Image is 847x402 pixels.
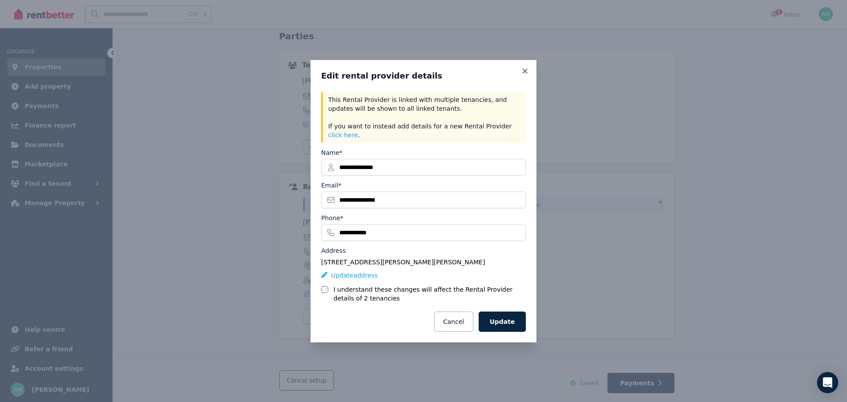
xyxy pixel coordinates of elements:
[321,148,342,157] label: Name*
[321,259,485,266] span: [STREET_ADDRESS][PERSON_NAME][PERSON_NAME]
[328,95,521,139] p: This Rental Provider is linked with multiple tenancies, and updates will be shown to all linked t...
[328,131,358,139] button: click here
[321,71,526,81] h3: Edit rental provider details
[321,271,378,280] button: Updateaddress
[479,312,526,332] button: Update
[817,372,838,393] div: Open Intercom Messenger
[321,181,341,190] label: Email*
[321,246,346,255] label: Address
[434,312,473,332] button: Cancel
[321,214,343,222] label: Phone*
[334,285,526,303] label: I understand these changes will affect the Rental Provider details of 2 tenancies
